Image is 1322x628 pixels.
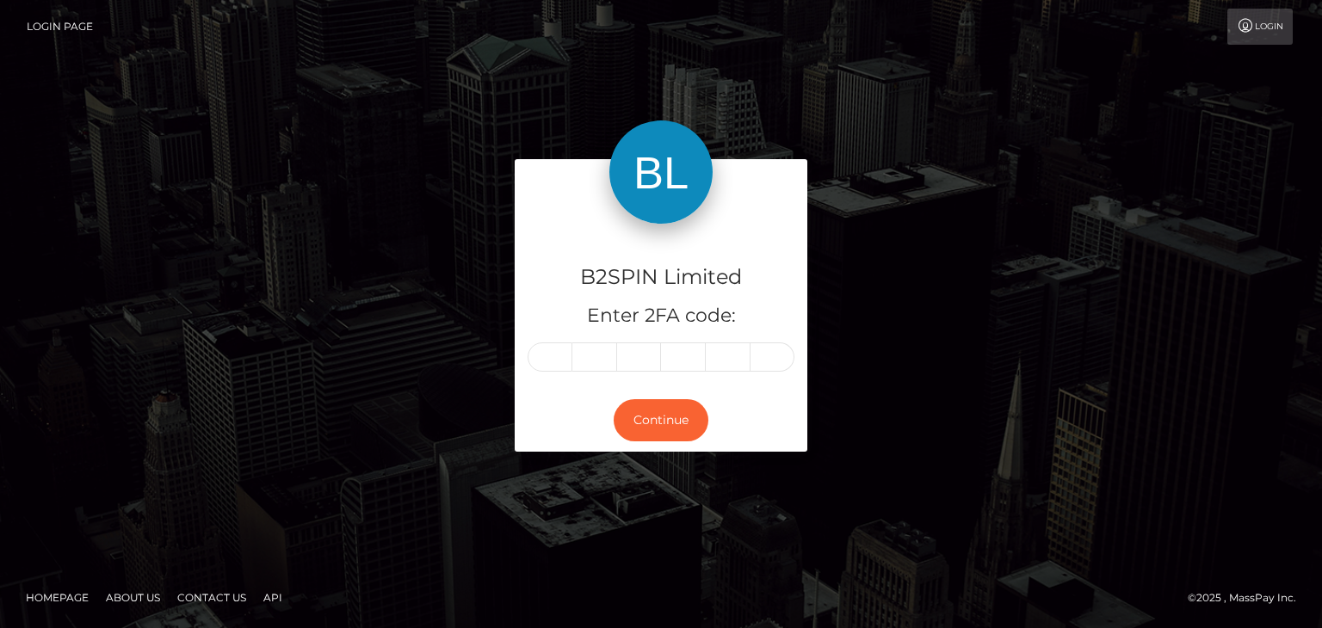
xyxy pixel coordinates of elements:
[528,262,794,292] h4: B2SPIN Limited
[99,584,167,611] a: About Us
[614,399,708,441] button: Continue
[1227,9,1293,45] a: Login
[170,584,253,611] a: Contact Us
[27,9,93,45] a: Login Page
[256,584,289,611] a: API
[609,120,713,224] img: B2SPIN Limited
[19,584,96,611] a: Homepage
[1188,588,1309,607] div: © 2025 , MassPay Inc.
[528,303,794,329] h5: Enter 2FA code:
